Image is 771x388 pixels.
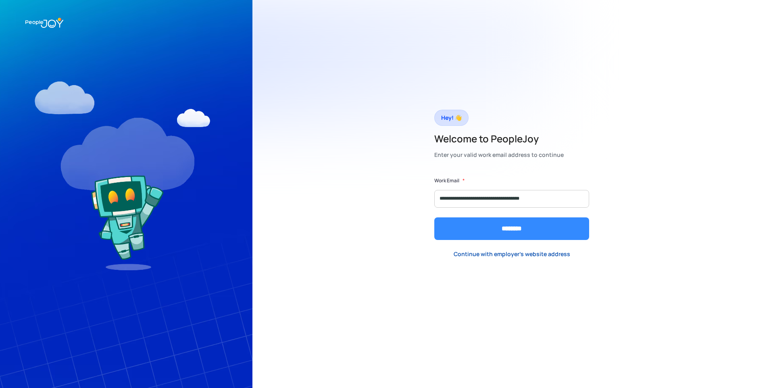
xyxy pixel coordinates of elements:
[454,250,570,258] div: Continue with employer's website address
[441,112,462,123] div: Hey! 👋
[434,132,564,145] h2: Welcome to PeopleJoy
[434,177,589,240] form: Form
[434,177,459,185] label: Work Email
[434,149,564,161] div: Enter your valid work email address to continue
[447,246,577,263] a: Continue with employer's website address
